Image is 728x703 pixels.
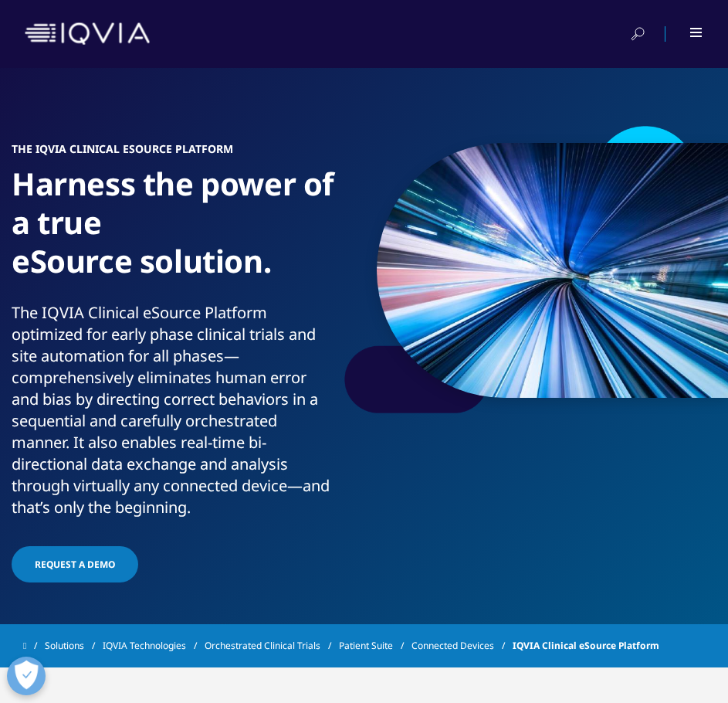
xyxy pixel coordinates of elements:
[12,143,334,165] h6: THE IQVIA Clinical eSOURCE PLATFORM
[35,558,115,571] span: Request a demo
[411,632,513,660] a: Connected Devices
[513,632,659,660] span: IQVIA Clinical eSource Platform
[12,165,334,302] h1: Harness the power of a true eSource solution.
[45,632,103,660] a: Solutions
[12,302,334,518] div: The IQVIA Clinical eSource Platform optimized for early phase clinical trials and site automation...
[12,546,138,582] a: Request a demo
[103,632,205,660] a: IQVIA Technologies
[205,632,339,660] a: Orchestrated Clinical Trials
[25,22,150,45] img: IQVIA Healthcare Information Technology and Pharma Clinical Research Company
[339,632,411,660] a: Patient Suite
[7,657,46,695] button: Open Preferences
[377,143,728,398] img: 2055_high-speed-abstract-track-of-motion-light.jpg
